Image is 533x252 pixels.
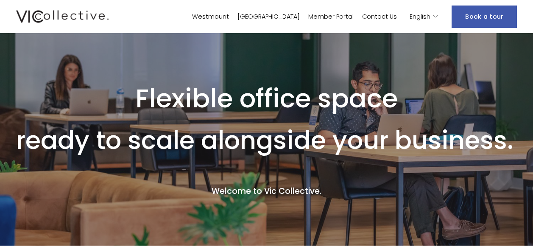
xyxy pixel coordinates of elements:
[16,82,517,114] h1: Flexible office space
[452,6,517,28] a: Book a tour
[16,128,513,153] h1: ready to scale alongside your business.
[16,186,517,197] h4: Welcome to Vic Collective.
[16,8,109,25] img: Vic Collective
[410,11,439,23] div: language picker
[362,11,397,23] a: Contact Us
[192,11,229,23] a: Westmount
[308,11,354,23] a: Member Portal
[410,11,430,22] span: English
[237,11,300,23] a: [GEOGRAPHIC_DATA]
